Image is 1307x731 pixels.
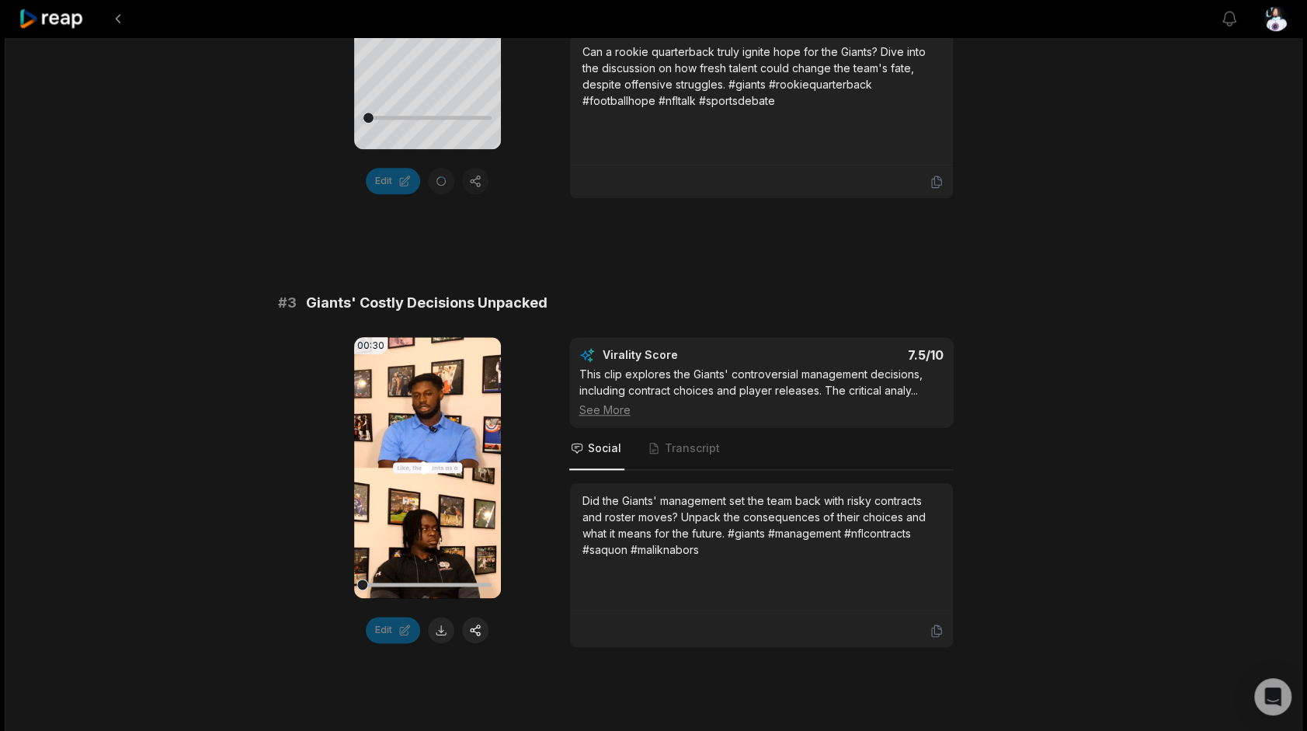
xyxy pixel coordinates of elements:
div: Virality Score [603,347,770,363]
span: # 3 [278,292,297,314]
div: Can a rookie quarterback truly ignite hope for the Giants? Dive into the discussion on how fresh ... [582,44,940,109]
div: 7.5 /10 [777,347,944,363]
button: Edit [366,168,420,194]
div: This clip explores the Giants' controversial management decisions, including contract choices and... [579,366,944,418]
span: Giants' Costly Decisions Unpacked [306,292,547,314]
button: Edit [366,617,420,643]
div: Open Intercom Messenger [1254,678,1291,715]
div: Did the Giants' management set the team back with risky contracts and roster moves? Unpack the co... [582,493,940,558]
video: Your browser does not support mp4 format. [354,337,501,598]
nav: Tabs [569,428,954,470]
div: See More [579,402,944,418]
span: Social [588,440,621,456]
span: Transcript [665,440,720,456]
